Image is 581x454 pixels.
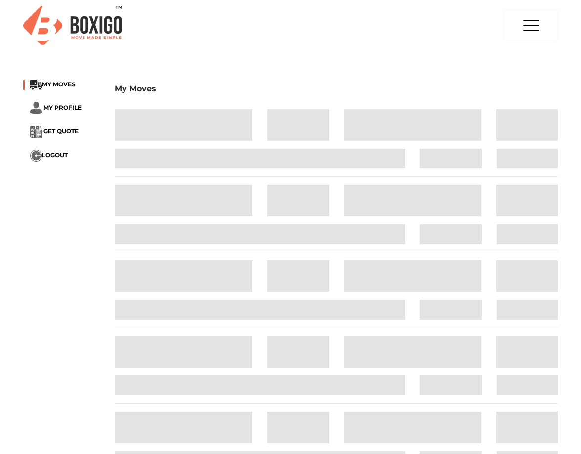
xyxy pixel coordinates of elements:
[43,127,79,135] span: GET QUOTE
[30,150,42,162] img: ...
[30,80,42,90] img: ...
[30,150,68,162] button: ...LOGOUT
[115,84,558,93] h3: My Moves
[30,126,42,138] img: ...
[30,127,79,135] a: ... GET QUOTE
[23,6,122,45] img: Boxigo
[42,81,76,88] span: MY MOVES
[30,102,42,114] img: ...
[30,81,76,88] a: ...MY MOVES
[42,151,68,159] span: LOGOUT
[521,11,541,40] img: menu
[30,103,82,111] a: ... MY PROFILE
[43,103,82,111] span: MY PROFILE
